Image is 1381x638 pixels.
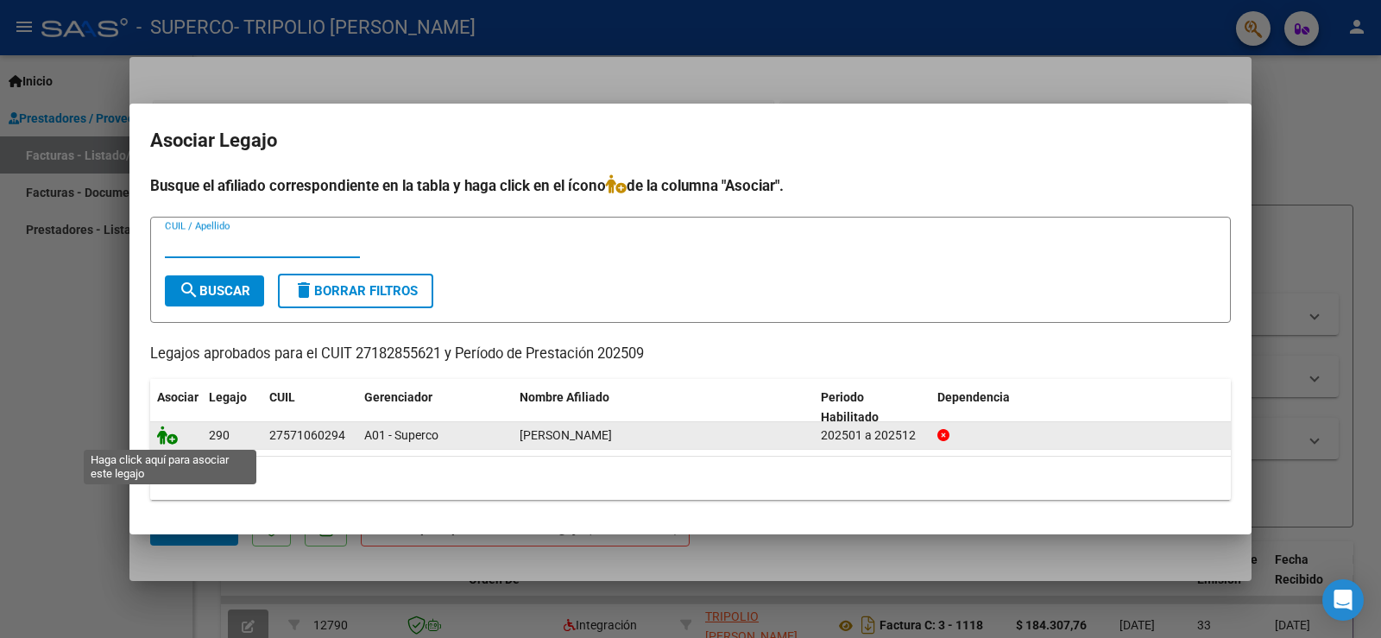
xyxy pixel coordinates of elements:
[150,174,1231,197] h4: Busque el afiliado correspondiente en la tabla y haga click en el ícono de la columna "Asociar".
[202,379,262,436] datatable-header-cell: Legajo
[150,457,1231,500] div: 1 registros
[293,283,418,299] span: Borrar Filtros
[357,379,513,436] datatable-header-cell: Gerenciador
[520,428,612,442] span: CERNA VALENTINA AYLIN
[364,390,432,404] span: Gerenciador
[150,344,1231,365] p: Legajos aprobados para el CUIT 27182855621 y Período de Prestación 202509
[513,379,814,436] datatable-header-cell: Nombre Afiliado
[150,379,202,436] datatable-header-cell: Asociar
[269,426,345,445] div: 27571060294
[150,124,1231,157] h2: Asociar Legajo
[293,280,314,300] mat-icon: delete
[209,390,247,404] span: Legajo
[179,283,250,299] span: Buscar
[1322,579,1364,621] div: Open Intercom Messenger
[814,379,930,436] datatable-header-cell: Periodo Habilitado
[262,379,357,436] datatable-header-cell: CUIL
[821,390,879,424] span: Periodo Habilitado
[821,426,924,445] div: 202501 a 202512
[269,390,295,404] span: CUIL
[520,390,609,404] span: Nombre Afiliado
[278,274,433,308] button: Borrar Filtros
[157,390,199,404] span: Asociar
[209,428,230,442] span: 290
[165,275,264,306] button: Buscar
[937,390,1010,404] span: Dependencia
[364,428,438,442] span: A01 - Superco
[179,280,199,300] mat-icon: search
[930,379,1232,436] datatable-header-cell: Dependencia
